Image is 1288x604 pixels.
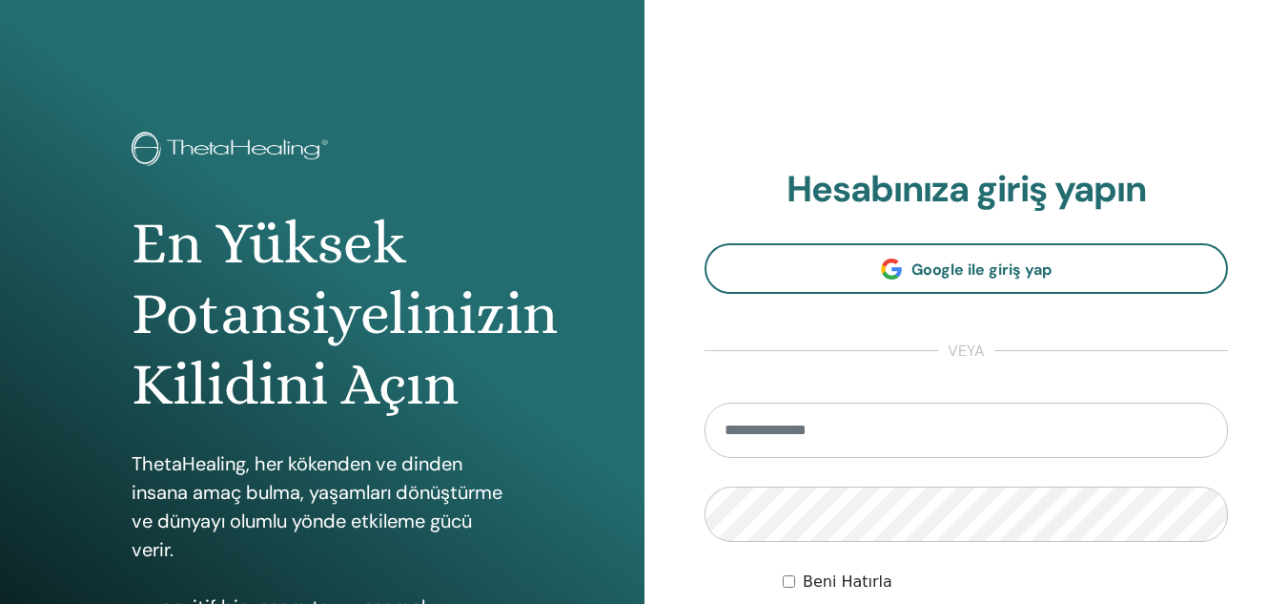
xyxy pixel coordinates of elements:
a: Google ile giriş yap [705,243,1229,294]
span: veya [938,340,994,363]
span: Google ile giriş yap [911,260,1052,280]
label: Beni Hatırla [803,571,892,594]
h1: En Yüksek Potansiyelinizin Kilidini Açın [132,208,513,421]
h2: Hesabınıza giriş yapın [705,168,1229,212]
p: ThetaHealing, her kökenden ve dinden insana amaç bulma, yaşamları dönüştürme ve dünyayı olumlu yö... [132,449,513,564]
div: Keep me authenticated indefinitely or until I manually logout [783,571,1228,594]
